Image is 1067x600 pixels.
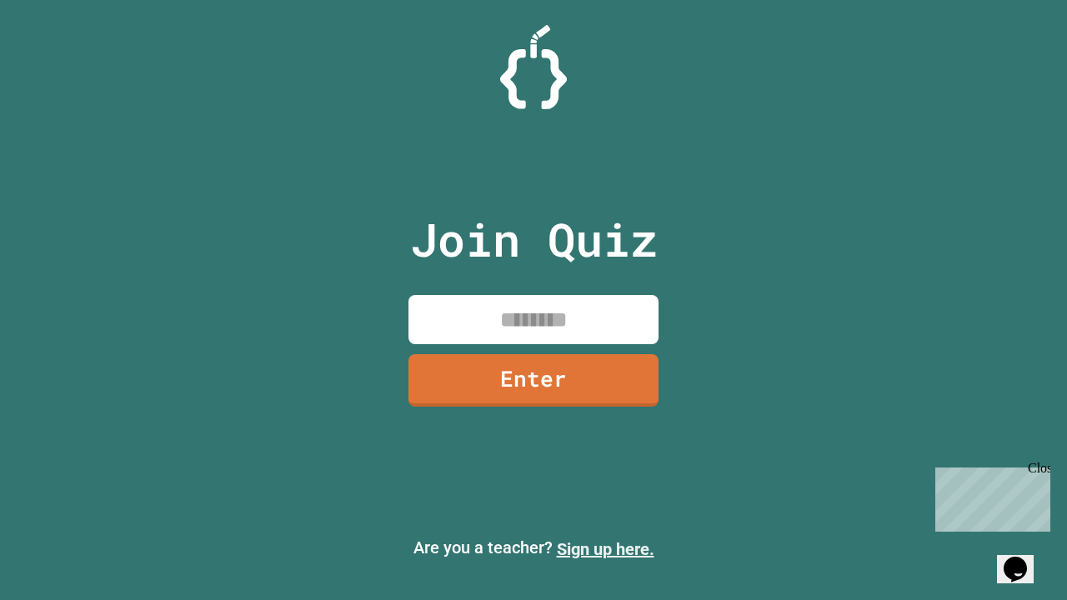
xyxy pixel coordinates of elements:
iframe: chat widget [997,533,1050,583]
div: Chat with us now!Close [7,7,115,106]
iframe: chat widget [929,461,1050,532]
a: Enter [408,354,659,407]
a: Sign up here. [557,539,654,559]
img: Logo.svg [500,25,567,109]
p: Are you a teacher? [13,535,1054,562]
p: Join Quiz [410,205,658,274]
